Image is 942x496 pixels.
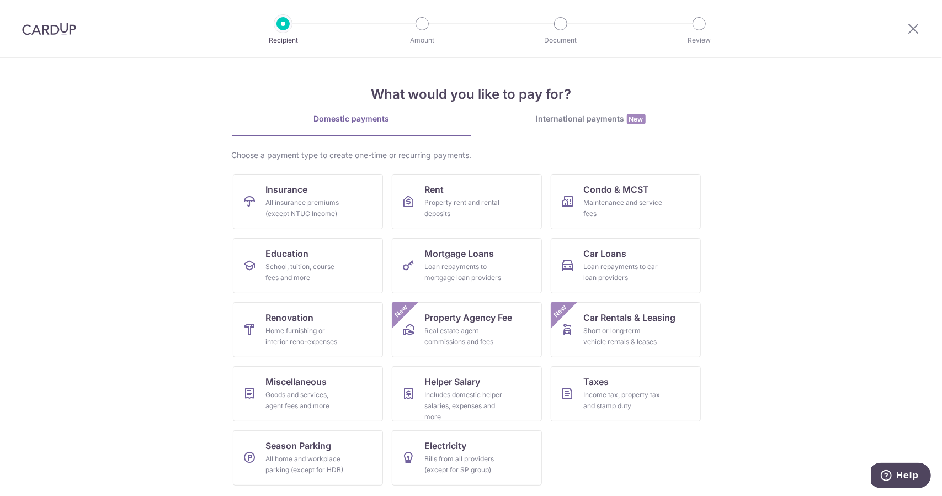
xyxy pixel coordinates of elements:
[520,35,602,46] p: Document
[471,113,711,125] div: International payments
[392,174,542,229] a: RentProperty rent and rental deposits
[425,197,504,219] div: Property rent and rental deposits
[25,8,47,18] span: Help
[266,453,345,476] div: All home and workplace parking (except for HDB)
[584,261,663,283] div: Loan repayments to car loan providers
[392,430,542,486] a: ElectricityBills from all providers (except for SP group)
[425,247,494,260] span: Mortgage Loans
[425,453,504,476] div: Bills from all providers (except for SP group)
[584,389,663,411] div: Income tax, property tax and stamp duty
[871,463,931,490] iframe: Opens a widget where you can find more information
[233,238,383,293] a: EducationSchool, tuition, course fees and more
[233,174,383,229] a: InsuranceAll insurance premiums (except NTUC Income)
[392,302,542,357] a: Property Agency FeeReal estate agent commissions and feesNew
[425,183,444,196] span: Rent
[232,85,711,104] h4: What would you like to pay for?
[658,35,740,46] p: Review
[232,150,711,161] div: Choose a payment type to create one-time or recurring payments.
[425,375,481,388] span: Helper Salary
[584,375,609,388] span: Taxes
[392,302,410,320] span: New
[551,174,701,229] a: Condo & MCSTMaintenance and service fees
[266,183,308,196] span: Insurance
[266,375,327,388] span: Miscellaneous
[584,183,650,196] span: Condo & MCST
[266,439,332,452] span: Season Parking
[425,439,467,452] span: Electricity
[266,197,345,219] div: All insurance premiums (except NTUC Income)
[392,238,542,293] a: Mortgage LoansLoan repayments to mortgage loan providers
[266,389,345,411] div: Goods and services, agent fees and more
[392,366,542,421] a: Helper SalaryIncludes domestic helper salaries, expenses and more
[584,311,676,324] span: Car Rentals & Leasing
[551,366,701,421] a: TaxesIncome tax, property tax and stamp duty
[584,197,663,219] div: Maintenance and service fees
[551,302,569,320] span: New
[242,35,324,46] p: Recipient
[584,247,627,260] span: Car Loans
[381,35,463,46] p: Amount
[627,114,646,124] span: New
[551,238,701,293] a: Car LoansLoan repayments to car loan providers
[233,302,383,357] a: RenovationHome furnishing or interior reno-expenses
[425,389,504,423] div: Includes domestic helper salaries, expenses and more
[425,261,504,283] div: Loan repayments to mortgage loan providers
[232,113,471,124] div: Domestic payments
[551,302,701,357] a: Car Rentals & LeasingShort or long‑term vehicle rentals & leasesNew
[584,325,663,347] div: Short or long‑term vehicle rentals & leases
[425,311,513,324] span: Property Agency Fee
[266,311,314,324] span: Renovation
[233,366,383,421] a: MiscellaneousGoods and services, agent fees and more
[266,325,345,347] div: Home furnishing or interior reno-expenses
[266,247,309,260] span: Education
[233,430,383,486] a: Season ParkingAll home and workplace parking (except for HDB)
[266,261,345,283] div: School, tuition, course fees and more
[22,22,76,35] img: CardUp
[425,325,504,347] div: Real estate agent commissions and fees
